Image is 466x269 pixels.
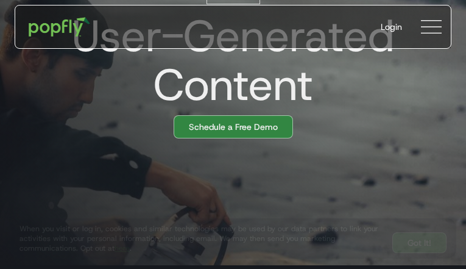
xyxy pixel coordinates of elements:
[174,115,293,138] a: Schedule a Free Demo
[20,9,99,45] a: home
[19,224,383,253] div: When you visit or log in, cookies and similar technologies may be used by our data partners to li...
[5,12,451,109] h1: User-Generated Content
[381,21,402,33] div: Login
[392,232,447,253] a: Got It!
[371,11,412,43] a: Login
[115,243,130,253] a: here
